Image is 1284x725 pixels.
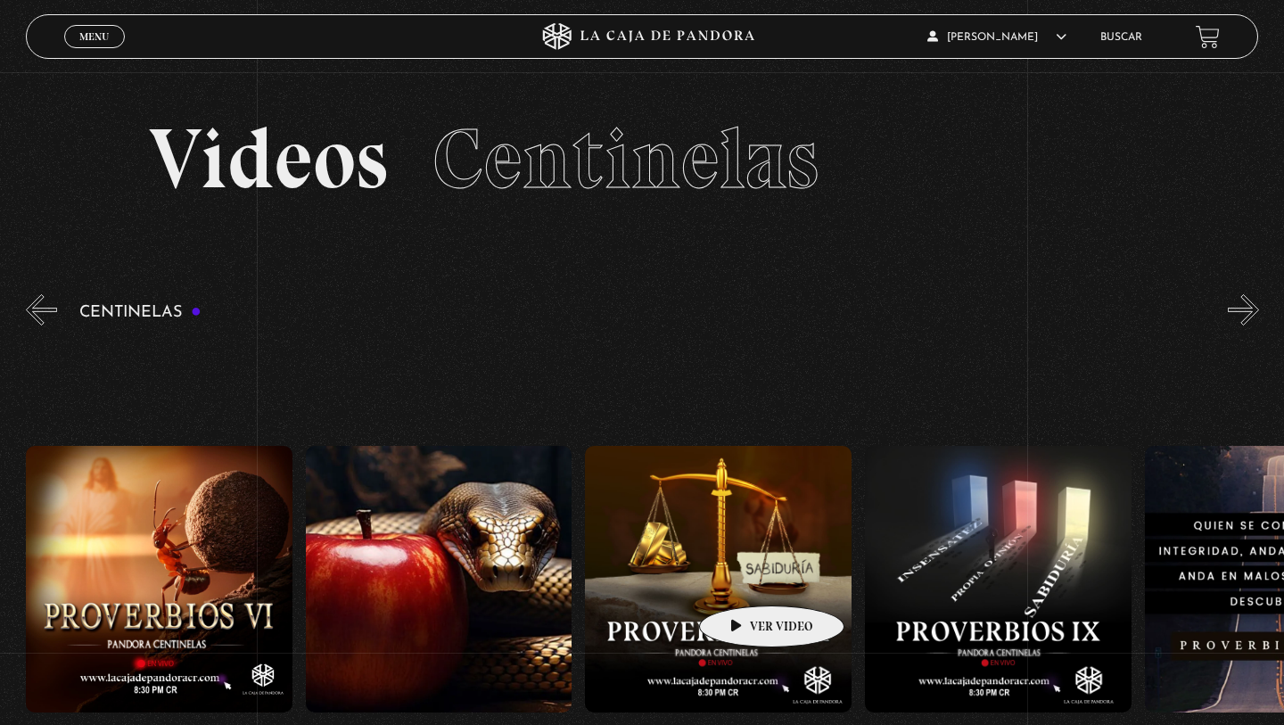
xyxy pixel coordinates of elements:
a: Buscar [1100,32,1142,43]
span: [PERSON_NAME] [927,32,1066,43]
button: Previous [26,294,57,325]
button: Next [1228,294,1259,325]
a: View your shopping cart [1196,25,1220,49]
span: Menu [79,31,109,42]
span: Centinelas [432,108,819,210]
h3: Centinelas [79,304,202,321]
h2: Videos [149,117,1135,202]
span: Cerrar [74,46,116,59]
